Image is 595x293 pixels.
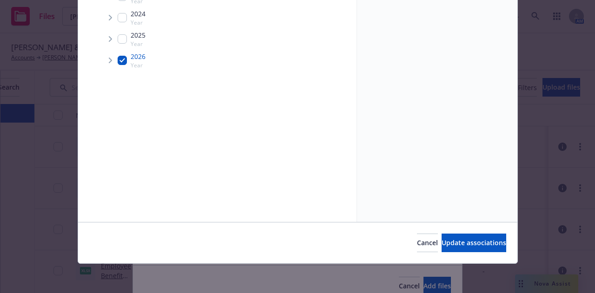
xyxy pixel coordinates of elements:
button: Cancel [417,234,438,252]
span: Year [131,19,145,26]
span: Year [131,40,145,48]
span: 2025 [131,30,145,40]
span: Year [131,61,145,69]
span: 2026 [131,52,145,61]
span: Update associations [442,238,506,247]
button: Update associations [442,234,506,252]
span: Cancel [417,238,438,247]
span: 2024 [131,9,145,19]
